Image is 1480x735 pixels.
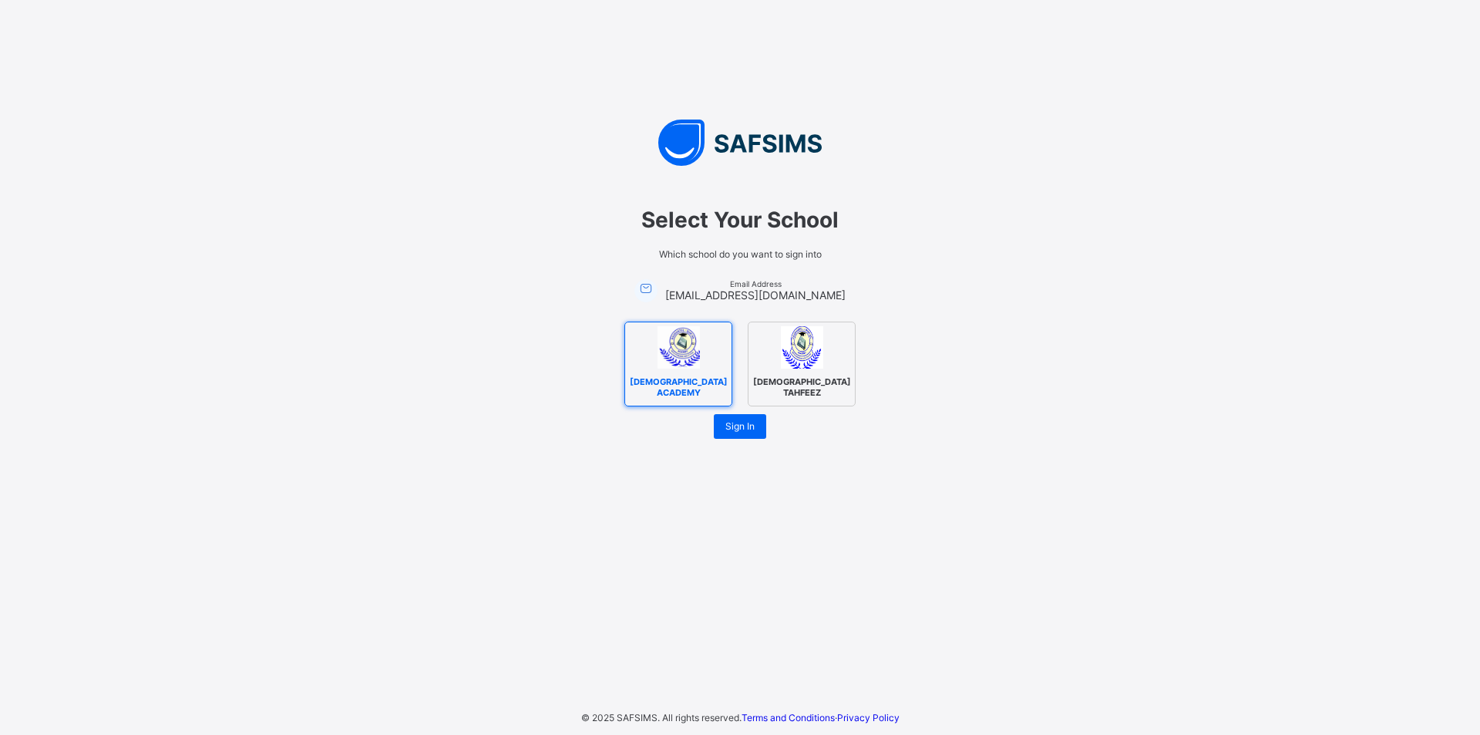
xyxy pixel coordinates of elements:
a: Terms and Conditions [742,712,835,723]
span: [EMAIL_ADDRESS][DOMAIN_NAME] [665,288,846,302]
span: Sign In [725,420,755,432]
span: © 2025 SAFSIMS. All rights reserved. [581,712,742,723]
span: [DEMOGRAPHIC_DATA] ACADEMY [626,373,732,402]
span: Select Your School [524,207,956,233]
span: · [742,712,900,723]
a: Privacy Policy [837,712,900,723]
img: SAFSIMS Logo [509,120,971,166]
img: RAUDHATUL QUR'AN ACADEMY [658,326,700,369]
span: Email Address [665,279,846,288]
span: [DEMOGRAPHIC_DATA] TAHFEEZ [749,373,855,402]
span: Which school do you want to sign into [524,248,956,260]
img: RAUDHATUL QUR'AN TAHFEEZ [781,326,823,369]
